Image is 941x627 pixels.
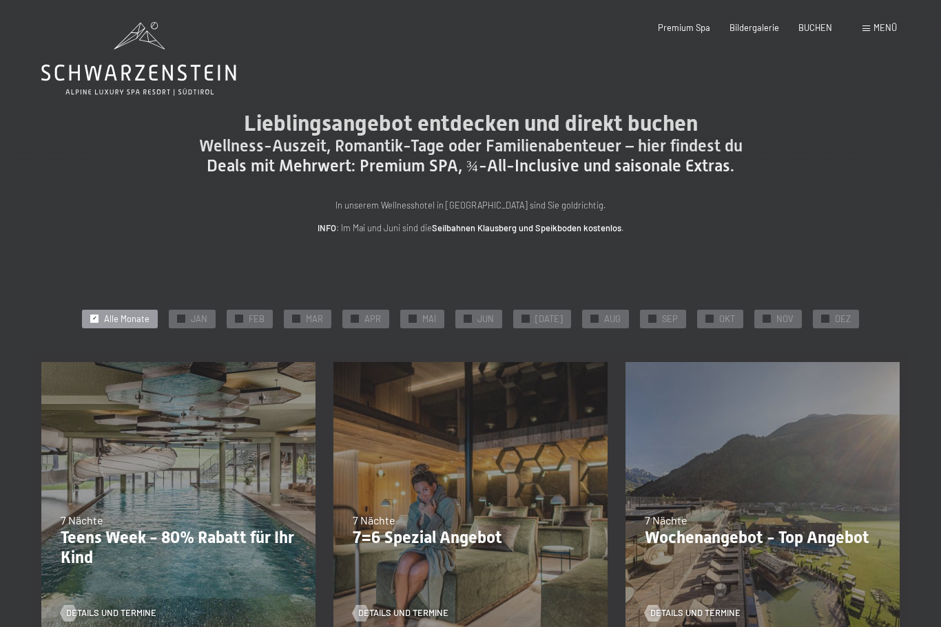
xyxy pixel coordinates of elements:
[776,313,794,326] span: NOV
[823,315,828,323] span: ✓
[835,313,851,326] span: DEZ
[92,315,97,323] span: ✓
[645,607,741,619] a: Details und Termine
[195,198,746,212] p: In unserem Wellnesshotel in [GEOGRAPHIC_DATA] sind Sie goldrichtig.
[179,315,184,323] span: ✓
[306,313,323,326] span: MAR
[658,22,710,33] a: Premium Spa
[411,315,415,323] span: ✓
[604,313,621,326] span: AUG
[662,313,678,326] span: SEP
[353,315,358,323] span: ✓
[294,315,299,323] span: ✓
[61,607,156,619] a: Details und Termine
[650,315,655,323] span: ✓
[61,513,103,527] span: 7 Nächte
[592,315,597,323] span: ✓
[66,607,156,619] span: Details und Termine
[61,528,296,568] p: Teens Week - 80% Rabatt für Ihr Kind
[719,313,735,326] span: OKT
[798,22,832,33] a: BUCHEN
[199,136,743,176] span: Wellness-Auszeit, Romantik-Tage oder Familienabenteuer – hier findest du Deals mit Mehrwert: Prem...
[765,315,769,323] span: ✓
[650,607,741,619] span: Details und Termine
[477,313,494,326] span: JUN
[707,315,712,323] span: ✓
[191,313,207,326] span: JAN
[645,528,880,548] p: Wochenangebot - Top Angebot
[466,315,470,323] span: ✓
[364,313,381,326] span: APR
[432,222,621,233] strong: Seilbahnen Klausberg und Speikboden kostenlos
[873,22,897,33] span: Menü
[237,315,242,323] span: ✓
[645,513,687,527] span: 7 Nächte
[353,607,448,619] a: Details und Termine
[318,222,336,233] strong: INFO
[358,607,448,619] span: Details und Termine
[353,528,588,548] p: 7=6 Spezial Angebot
[535,313,563,326] span: [DATE]
[244,110,698,136] span: Lieblingsangebot entdecken und direkt buchen
[195,221,746,235] p: : Im Mai und Juni sind die .
[422,313,436,326] span: MAI
[524,315,528,323] span: ✓
[104,313,149,326] span: Alle Monate
[249,313,265,326] span: FEB
[730,22,779,33] a: Bildergalerie
[353,513,395,527] span: 7 Nächte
